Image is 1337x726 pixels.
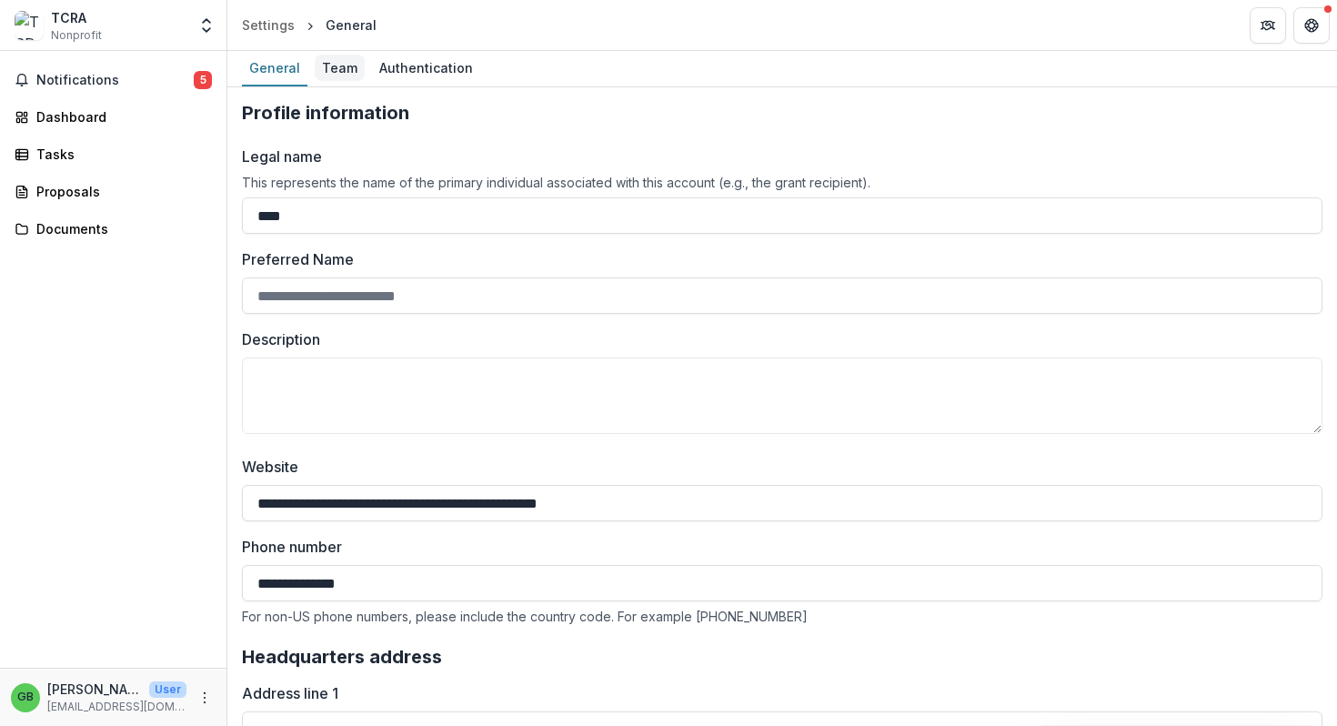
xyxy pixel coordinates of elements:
[149,681,186,698] p: User
[1250,7,1286,44] button: Partners
[51,8,102,27] div: TCRA
[242,175,1322,190] div: This represents the name of the primary individual associated with this account (e.g., the grant ...
[194,7,219,44] button: Open entity switcher
[242,55,307,81] div: General
[315,51,365,86] a: Team
[194,687,216,709] button: More
[7,214,219,244] a: Documents
[7,139,219,169] a: Tasks
[242,682,1312,704] label: Address line 1
[242,328,1312,350] label: Description
[242,15,295,35] div: Settings
[242,609,1322,624] div: For non-US phone numbers, please include the country code. For example [PHONE_NUMBER]
[242,646,1322,668] h2: Headquarters address
[194,71,212,89] span: 5
[242,146,322,167] label: Legal name
[235,12,302,38] a: Settings
[315,55,365,81] div: Team
[235,12,384,38] nav: breadcrumb
[51,27,102,44] span: Nonprofit
[242,536,1312,558] label: Phone number
[7,66,219,95] button: Notifications5
[47,699,186,715] p: [EMAIL_ADDRESS][DOMAIN_NAME]
[7,176,219,207] a: Proposals
[326,15,377,35] div: General
[242,456,1312,478] label: Website
[372,51,480,86] a: Authentication
[36,107,205,126] div: Dashboard
[36,182,205,201] div: Proposals
[36,219,205,238] div: Documents
[17,691,34,703] div: Guenther BIRGMANN
[372,55,480,81] div: Authentication
[242,102,1322,124] h2: Profile information
[47,680,142,699] p: [PERSON_NAME]
[242,248,354,270] label: Preferred Name
[36,145,205,164] div: Tasks
[15,11,44,40] img: TCRA
[36,73,194,88] span: Notifications
[7,102,219,132] a: Dashboard
[242,51,307,86] a: General
[1293,7,1330,44] button: Get Help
